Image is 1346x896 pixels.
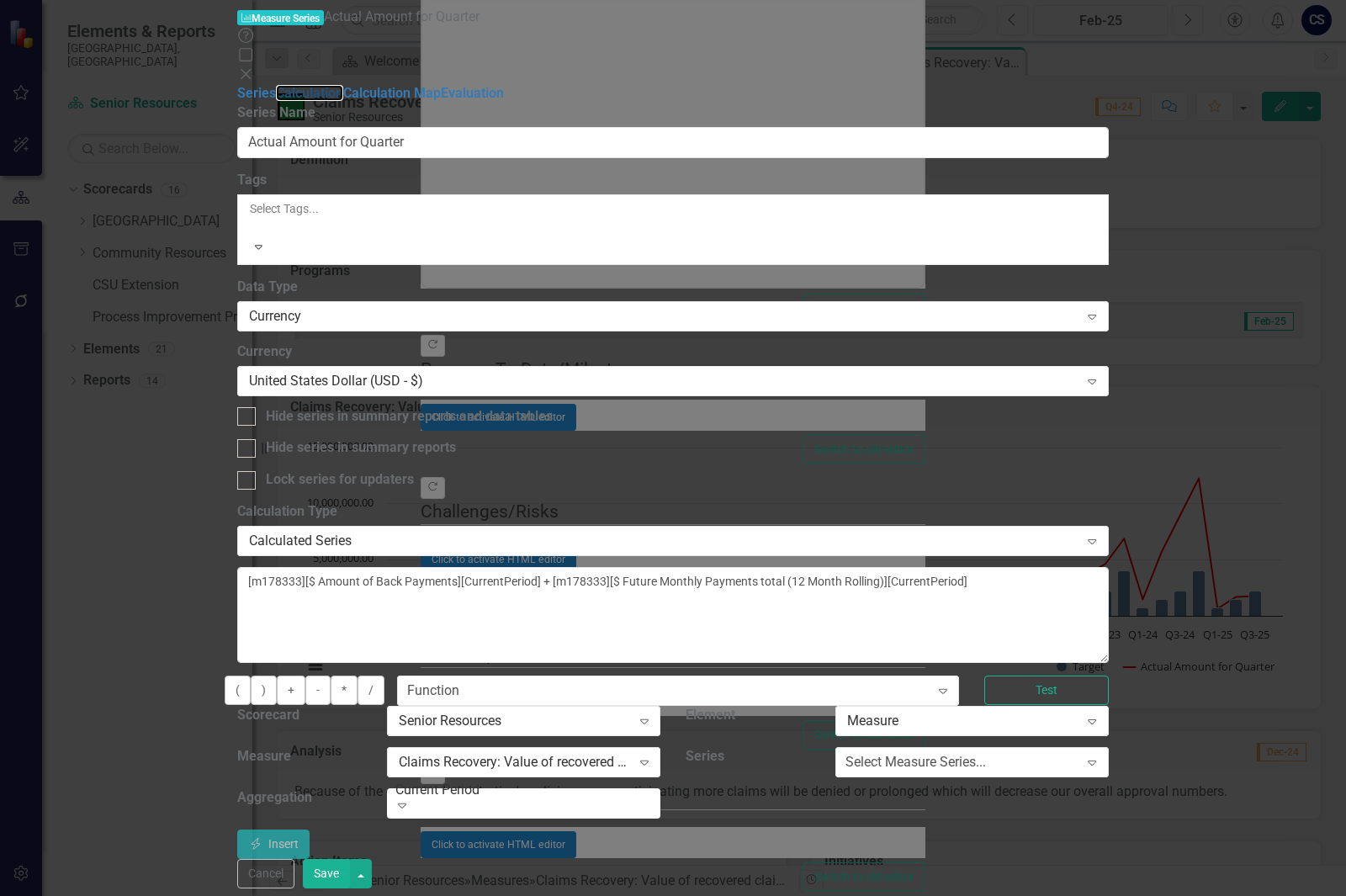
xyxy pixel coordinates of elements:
p: Because of the current administration's policies we are anticipating more claims will be denied o... [4,4,497,45]
button: ( [225,676,251,705]
button: Cancel [237,859,294,888]
div: Lock series for updaters [266,470,414,490]
label: Calculation Type [237,502,1108,522]
label: Element [686,706,735,725]
label: Series Name [237,103,1108,123]
label: Scorecard [237,706,299,725]
label: Tags [237,171,1108,190]
div: Hide series in summary reports [266,438,456,458]
div: Currency [249,306,1078,326]
label: Aggregation [237,788,312,808]
span: Measure Series [237,10,324,26]
input: Series Name [237,127,1108,158]
label: Currency [237,342,1108,362]
label: Measure [237,747,291,766]
span: Actual Amount for Quarter [324,8,480,24]
a: Calculation [276,85,343,101]
div: Hide series in summary reports and data tables [266,407,553,427]
label: Data Type [237,278,1108,297]
button: - [305,676,331,705]
label: Series [686,747,724,766]
div: Calculated Series [249,532,1078,551]
div: Function [407,681,459,701]
a: Evaluation [441,85,504,101]
button: / [358,676,384,705]
button: Test [984,676,1109,705]
div: United States Dollar (USD - $) [249,371,1078,390]
button: Save [303,859,350,888]
div: Senior Resources [399,712,631,731]
div: Measure [847,712,1079,731]
div: Select Measure Series... [845,753,986,772]
div: Current Period [395,781,662,800]
textarea: [m178333][$ Amount of Back Payments][CurrentPeriod] + [m178333][$ Future Monthly Payments total (... [237,567,1108,663]
button: ) [251,676,277,705]
div: Claims Recovery: Value of recovered claims [399,753,631,772]
button: + [277,676,305,705]
a: Series [237,85,276,101]
div: Select Tags... [250,200,1095,217]
a: Calculation Map [343,85,441,101]
button: Insert [237,830,310,859]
